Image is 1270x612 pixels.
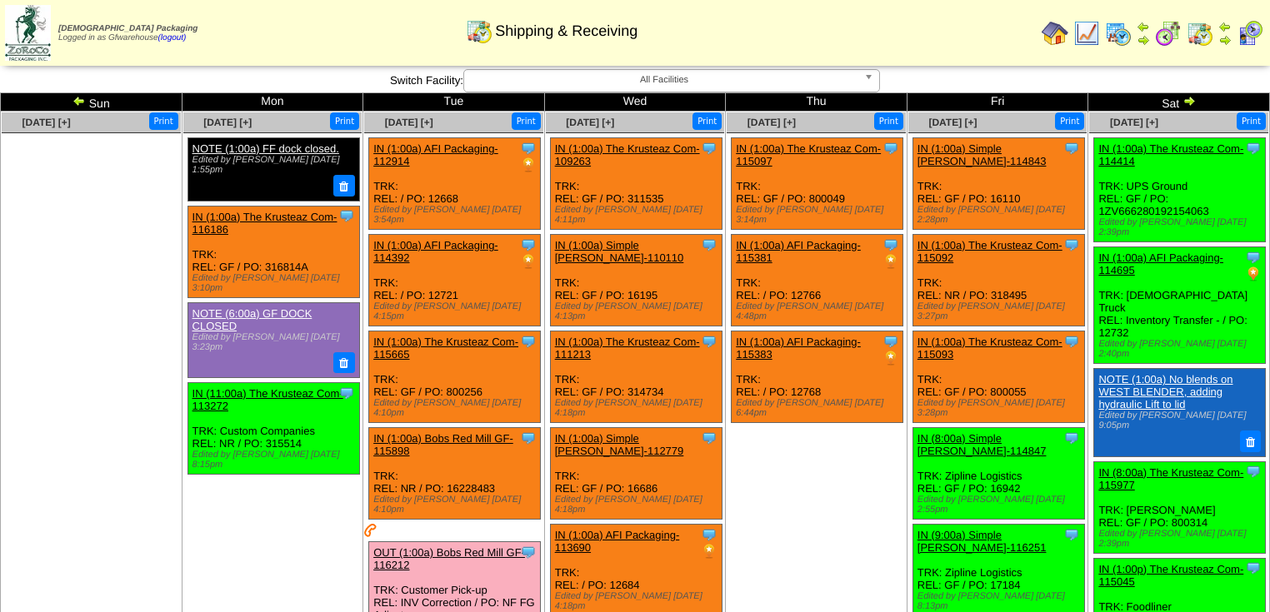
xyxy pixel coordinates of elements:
div: Edited by [PERSON_NAME] [DATE] 4:11pm [555,205,722,225]
a: IN (1:00a) AFI Packaging-114392 [373,239,498,264]
div: Edited by [PERSON_NAME] [DATE] 4:18pm [555,495,722,515]
td: Mon [182,93,363,112]
div: Edited by [PERSON_NAME] [DATE] 2:39pm [1098,217,1265,237]
a: IN (1:00a) AFI Packaging-115383 [736,336,861,361]
a: IN (1:00a) AFI Packaging-114695 [1098,251,1223,276]
div: Edited by [PERSON_NAME] [DATE] 4:10pm [373,495,540,515]
td: Sat [1088,93,1270,112]
img: Tooltip [701,140,717,157]
img: PO [520,253,537,270]
div: TRK: REL: GF / PO: 316814A [187,206,359,297]
div: Edited by [PERSON_NAME] [DATE] 3:54pm [373,205,540,225]
img: zoroco-logo-small.webp [5,5,51,61]
div: Edited by [PERSON_NAME] [DATE] 8:13pm [917,591,1084,611]
img: Tooltip [701,333,717,350]
img: Tooltip [1063,140,1080,157]
div: Edited by [PERSON_NAME] [DATE] 9:05pm [1098,410,1258,430]
img: Tooltip [882,333,899,350]
a: [DATE] [+] [747,117,796,128]
a: [DATE] [+] [928,117,977,128]
button: Print [1237,112,1266,130]
img: calendarinout.gif [1187,20,1213,47]
button: Print [1055,112,1084,130]
div: TRK: Custom Companies REL: NR / PO: 315514 [187,383,359,475]
div: Edited by [PERSON_NAME] [DATE] 2:55pm [917,495,1084,515]
div: Edited by [PERSON_NAME] [DATE] 1:55pm [192,155,352,175]
img: PO [882,350,899,366]
a: IN (1:00a) The Krusteaz Com-111213 [555,336,700,361]
a: IN (1:00a) AFI Packaging-115381 [736,239,861,264]
a: IN (9:00a) Simple [PERSON_NAME]-116251 [917,529,1047,554]
div: TRK: REL: NR / PO: 318495 [912,235,1084,326]
img: Tooltip [882,236,899,253]
button: Delete Note [333,175,355,197]
a: IN (1:00a) The Krusteaz Com-115665 [373,336,518,361]
td: Fri [907,93,1088,112]
img: PO [1245,266,1262,282]
a: IN (8:00a) The Krusteaz Com-115977 [1098,466,1243,491]
td: Wed [544,93,726,112]
img: Tooltip [1063,236,1080,253]
img: Tooltip [701,526,717,543]
span: [DATE] [+] [385,117,433,128]
div: Edited by [PERSON_NAME] [DATE] 6:44pm [736,398,902,418]
a: IN (1:00a) AFI Packaging-113690 [555,529,680,554]
img: calendarcustomer.gif [1237,20,1263,47]
img: Tooltip [1063,333,1080,350]
span: [DATE] [+] [566,117,614,128]
div: TRK: [DEMOGRAPHIC_DATA] Truck REL: Inventory Transfer - / PO: 12732 [1094,247,1266,364]
div: TRK: REL: GF / PO: 16195 [550,235,722,326]
div: TRK: REL: / PO: 12766 [732,235,903,326]
a: IN (1:00a) The Krusteaz Com-115092 [917,239,1062,264]
img: arrowright.gif [1218,33,1232,47]
a: IN (1:00a) AFI Packaging-112914 [373,142,498,167]
a: [DATE] [+] [1110,117,1158,128]
button: Delete Note [333,352,355,374]
img: calendarinout.gif [466,17,492,44]
div: Edited by [PERSON_NAME] [DATE] 4:10pm [373,398,540,418]
div: Edited by [PERSON_NAME] [DATE] 3:10pm [192,273,359,293]
button: Print [512,112,541,130]
div: TRK: REL: / PO: 12768 [732,331,903,423]
div: Edited by [PERSON_NAME] [DATE] 8:15pm [192,450,359,470]
button: Print [149,112,178,130]
img: Tooltip [338,207,355,224]
img: Tooltip [520,140,537,157]
img: Tooltip [701,430,717,446]
img: calendarblend.gif [1155,20,1182,47]
div: TRK: REL: / PO: 12721 [369,235,541,326]
div: TRK: REL: GF / PO: 800256 [369,331,541,423]
button: Delete Note [1240,430,1262,452]
a: [DATE] [+] [203,117,252,128]
button: Print [330,112,359,130]
img: Tooltip [1245,560,1262,576]
img: Tooltip [1245,140,1262,157]
div: Edited by [PERSON_NAME] [DATE] 2:39pm [1098,529,1265,549]
a: [DATE] [+] [22,117,71,128]
a: IN (1:00a) The Krusteaz Com-109263 [555,142,700,167]
span: Logged in as Gfwarehouse [58,24,197,42]
a: IN (1:00a) Simple [PERSON_NAME]-110110 [555,239,684,264]
div: TRK: REL: GF / PO: 16110 [912,138,1084,230]
div: Edited by [PERSON_NAME] [DATE] 4:13pm [555,301,722,321]
img: Customer has been contacted and delivery has been arranged [364,524,377,537]
a: IN (1:00a) The Krusteaz Com-114414 [1098,142,1243,167]
a: NOTE (1:00a) FF dock closed. [192,142,339,155]
div: TRK: REL: GF / PO: 16686 [550,428,722,520]
img: arrowleft.gif [1137,20,1150,33]
a: IN (11:00a) The Krusteaz Com-113272 [192,387,343,412]
img: Tooltip [1245,249,1262,266]
img: Tooltip [520,544,537,560]
div: TRK: REL: GF / PO: 800049 [732,138,903,230]
span: Shipping & Receiving [495,22,637,40]
img: PO [882,253,899,270]
img: Tooltip [882,140,899,157]
td: Sun [1,93,182,112]
img: arrowleft.gif [1218,20,1232,33]
div: TRK: REL: GF / PO: 311535 [550,138,722,230]
div: Edited by [PERSON_NAME] [DATE] 3:27pm [917,301,1084,321]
